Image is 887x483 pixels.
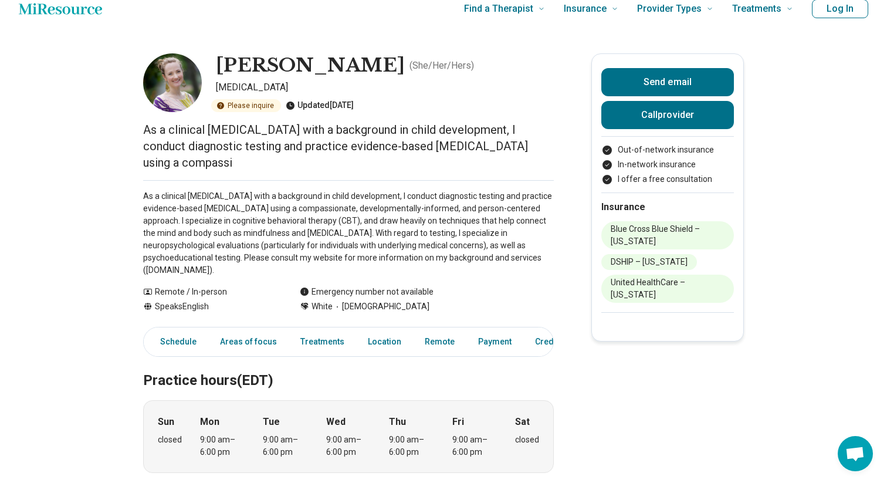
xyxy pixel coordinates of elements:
[312,300,333,313] span: White
[452,415,464,429] strong: Fri
[200,415,219,429] strong: Mon
[146,330,204,354] a: Schedule
[601,221,734,249] li: Blue Cross Blue Shield – [US_STATE]
[143,400,554,473] div: When does the program meet?
[326,415,346,429] strong: Wed
[158,434,182,446] div: closed
[143,121,554,171] p: As a clinical [MEDICAL_DATA] with a background in child development, I conduct diagnostic testing...
[515,415,530,429] strong: Sat
[528,330,587,354] a: Credentials
[333,300,429,313] span: [DEMOGRAPHIC_DATA]
[263,415,280,429] strong: Tue
[143,190,554,276] p: As a clinical [MEDICAL_DATA] with a background in child development, I conduct diagnostic testing...
[601,200,734,214] h2: Insurance
[263,434,308,458] div: 9:00 am – 6:00 pm
[637,1,702,17] span: Provider Types
[515,434,539,446] div: closed
[389,434,434,458] div: 9:00 am – 6:00 pm
[143,300,276,313] div: Speaks English
[471,330,519,354] a: Payment
[361,330,408,354] a: Location
[216,53,405,78] h1: [PERSON_NAME]
[216,80,554,94] p: [MEDICAL_DATA]
[564,1,607,17] span: Insurance
[601,173,734,185] li: I offer a free consultation
[601,68,734,96] button: Send email
[601,158,734,171] li: In-network insurance
[211,99,281,112] div: Please inquire
[838,436,873,471] div: Open chat
[300,286,434,298] div: Emergency number not available
[200,434,245,458] div: 9:00 am – 6:00 pm
[293,330,351,354] a: Treatments
[601,144,734,185] ul: Payment options
[409,59,474,73] p: ( She/Her/Hers )
[143,286,276,298] div: Remote / In-person
[418,330,462,354] a: Remote
[732,1,781,17] span: Treatments
[601,275,734,303] li: United HealthCare – [US_STATE]
[158,415,174,429] strong: Sun
[286,99,354,112] div: Updated [DATE]
[213,330,284,354] a: Areas of focus
[326,434,371,458] div: 9:00 am – 6:00 pm
[601,101,734,129] button: Callprovider
[464,1,533,17] span: Find a Therapist
[389,415,406,429] strong: Thu
[601,254,697,270] li: DSHIP – [US_STATE]
[143,53,202,112] img: Anna Craig, Psychologist
[452,434,497,458] div: 9:00 am – 6:00 pm
[601,144,734,156] li: Out-of-network insurance
[143,343,554,391] h2: Practice hours (EDT)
